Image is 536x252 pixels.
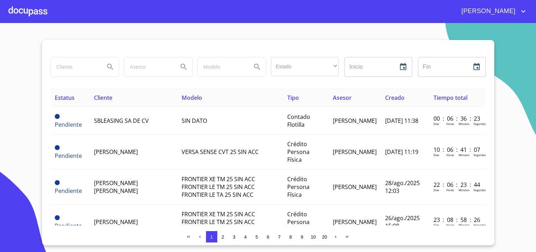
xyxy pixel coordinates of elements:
[385,148,418,156] span: [DATE] 11:19
[333,218,377,226] span: [PERSON_NAME]
[251,231,263,242] button: 5
[278,234,281,240] span: 7
[285,231,296,242] button: 8
[229,231,240,242] button: 3
[434,146,481,154] p: 10 : 06 : 41 : 07
[456,6,528,17] button: account of current user
[182,148,259,156] span: VERSA SENSE CVT 25 SIN ACC
[385,179,420,195] span: 28/ago./2025 12:03
[473,122,487,126] p: Segundos
[210,234,213,240] span: 1
[94,117,149,125] span: SBLEASING SA DE CV
[263,231,274,242] button: 6
[434,223,439,227] p: Dias
[182,94,202,102] span: Modelo
[274,231,285,242] button: 7
[319,231,330,242] button: 20
[434,216,481,224] p: 23 : 08 : 58 : 26
[55,180,60,185] span: Pendiente
[308,231,319,242] button: 10
[55,222,82,230] span: Pendiente
[51,57,99,76] input: search
[287,140,310,164] span: Crédito Persona Física
[240,231,251,242] button: 4
[55,152,82,160] span: Pendiente
[446,188,454,192] p: Horas
[94,179,138,195] span: [PERSON_NAME] [PERSON_NAME]
[322,234,327,240] span: 20
[473,153,487,157] p: Segundos
[217,231,229,242] button: 2
[434,115,481,122] p: 00 : 06 : 36 : 23
[244,234,247,240] span: 4
[459,188,470,192] p: Minutos
[473,223,487,227] p: Segundos
[198,57,246,76] input: search
[287,94,299,102] span: Tipo
[459,153,470,157] p: Minutos
[473,188,487,192] p: Segundos
[271,57,339,76] div: ​
[287,175,310,199] span: Crédito Persona Física
[446,153,454,157] p: Horas
[255,234,258,240] span: 5
[333,117,377,125] span: [PERSON_NAME]
[434,94,467,102] span: Tiempo total
[102,58,119,75] button: Search
[55,114,60,119] span: Pendiente
[333,94,352,102] span: Asesor
[206,231,217,242] button: 1
[459,122,470,126] p: Minutos
[94,94,112,102] span: Cliente
[385,94,405,102] span: Creado
[333,183,377,191] span: [PERSON_NAME]
[434,153,439,157] p: Dias
[311,234,316,240] span: 10
[385,117,418,125] span: [DATE] 11:38
[182,210,255,234] span: FRONTIER XE TM 25 SIN ACC FRONTIER LE TM 25 SIN ACC FRONTIER LE TA 25 SIN ACC
[267,234,269,240] span: 6
[175,58,192,75] button: Search
[289,234,292,240] span: 8
[94,218,138,226] span: [PERSON_NAME]
[333,148,377,156] span: [PERSON_NAME]
[249,58,266,75] button: Search
[182,117,207,125] span: SIN DATO
[434,181,481,189] p: 22 : 06 : 23 : 44
[124,57,172,76] input: search
[301,234,303,240] span: 9
[446,122,454,126] p: Horas
[287,113,310,128] span: Contado Flotilla
[182,175,255,199] span: FRONTIER XE TM 25 SIN ACC FRONTIER LE TM 25 SIN ACC FRONTIER LE TA 25 SIN ACC
[55,145,60,150] span: Pendiente
[296,231,308,242] button: 9
[287,210,310,234] span: Crédito Persona Física
[434,188,439,192] p: Dias
[233,234,235,240] span: 3
[55,187,82,195] span: Pendiente
[94,148,138,156] span: [PERSON_NAME]
[459,223,470,227] p: Minutos
[385,214,420,230] span: 26/ago./2025 15:08
[456,6,519,17] span: [PERSON_NAME]
[55,121,82,128] span: Pendiente
[222,234,224,240] span: 2
[55,94,75,102] span: Estatus
[55,215,60,220] span: Pendiente
[446,223,454,227] p: Horas
[434,122,439,126] p: Dias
